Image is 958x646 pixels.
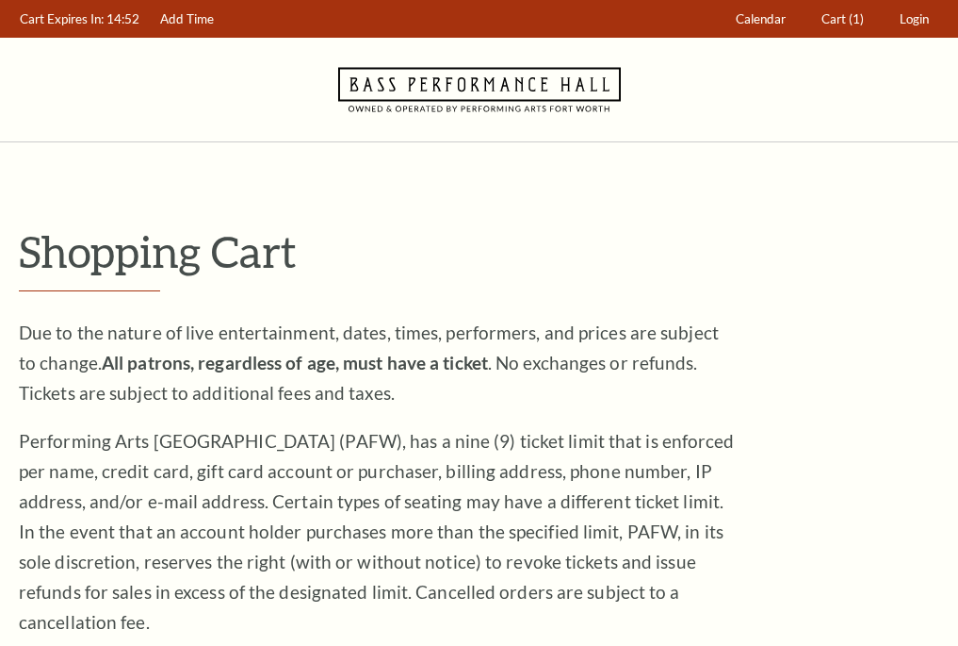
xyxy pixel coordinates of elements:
[891,1,938,38] a: Login
[19,227,939,275] p: Shopping Cart
[19,426,735,638] p: Performing Arts [GEOGRAPHIC_DATA] (PAFW), has a nine (9) ticket limit that is enforced per name, ...
[20,11,104,26] span: Cart Expires In:
[900,11,929,26] span: Login
[152,1,223,38] a: Add Time
[821,11,846,26] span: Cart
[106,11,139,26] span: 14:52
[19,322,719,404] span: Due to the nature of live entertainment, dates, times, performers, and prices are subject to chan...
[813,1,873,38] a: Cart (1)
[727,1,795,38] a: Calendar
[736,11,786,26] span: Calendar
[849,11,864,26] span: (1)
[102,352,488,373] strong: All patrons, regardless of age, must have a ticket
